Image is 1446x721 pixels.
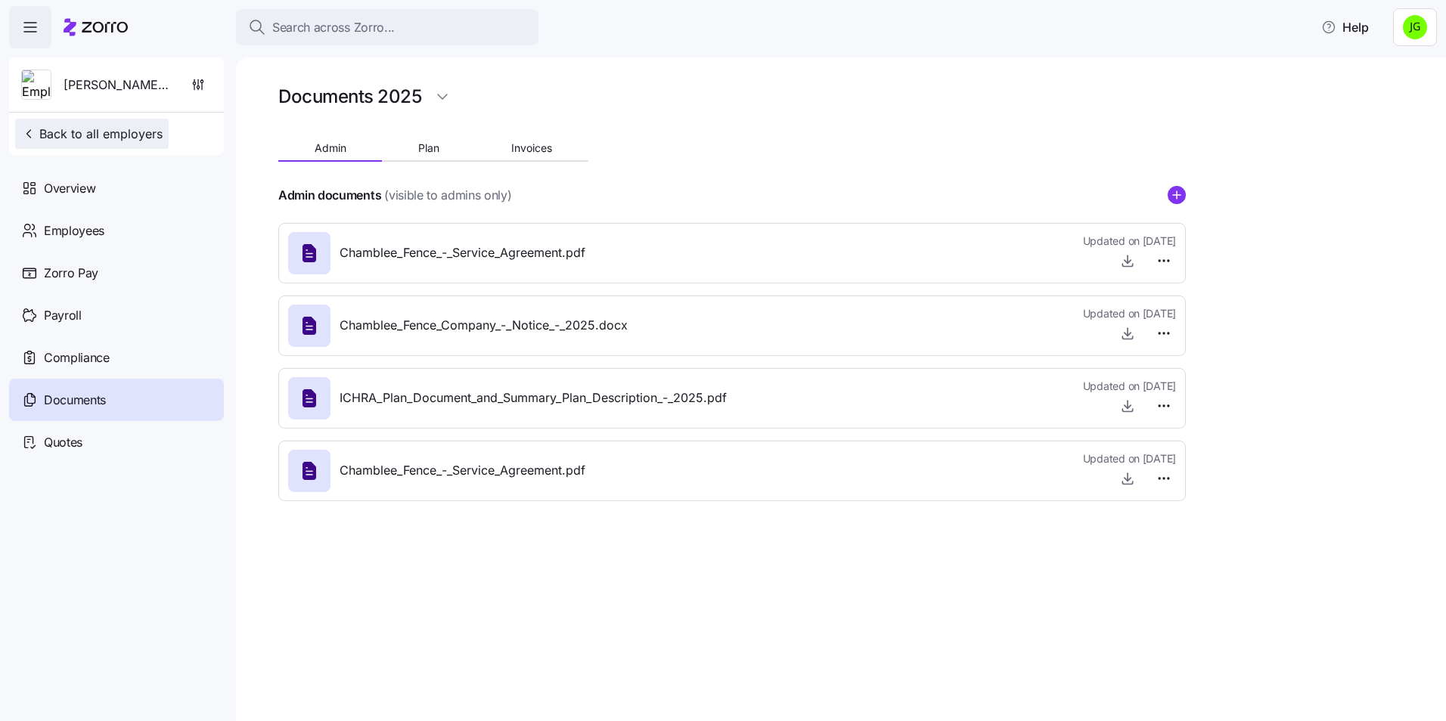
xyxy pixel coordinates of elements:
span: Employees [44,221,104,240]
h1: Documents 2025 [278,85,421,108]
span: (visible to admins only) [384,186,511,205]
button: Back to all employers [15,119,169,149]
span: Updated on [DATE] [1083,234,1176,249]
span: Updated on [DATE] [1083,379,1176,394]
span: Compliance [44,348,110,367]
span: Zorro Pay [44,264,98,283]
h4: Admin documents [278,187,381,204]
span: Overview [44,179,95,198]
span: Documents [44,391,106,410]
span: Updated on [DATE] [1083,306,1176,321]
span: Chamblee_Fence_-_Service_Agreement.pdf [340,243,585,262]
a: Payroll [9,294,224,336]
a: Zorro Pay [9,252,224,294]
a: Overview [9,167,224,209]
span: [PERSON_NAME] Fence Company [64,76,172,94]
span: ICHRA_Plan_Document_and_Summary_Plan_Description_-_2025.pdf [340,388,727,407]
span: Search across Zorro... [272,18,395,37]
img: a4774ed6021b6d0ef619099e609a7ec5 [1403,15,1427,39]
span: Payroll [44,306,82,325]
span: Updated on [DATE] [1083,451,1176,466]
span: Plan [418,143,439,153]
span: Back to all employers [21,125,163,143]
a: Quotes [9,421,224,463]
a: Documents [9,379,224,421]
span: Quotes [44,433,82,452]
button: Search across Zorro... [236,9,538,45]
svg: add icon [1168,186,1186,204]
span: Chamblee_Fence_-_Service_Agreement.pdf [340,461,585,480]
span: Help [1321,18,1369,36]
button: Help [1309,12,1381,42]
span: Admin [315,143,346,153]
a: Compliance [9,336,224,379]
img: Employer logo [22,70,51,101]
a: Employees [9,209,224,252]
span: Invoices [511,143,552,153]
span: Chamblee_Fence_Company_-_Notice_-_2025.docx [340,316,628,335]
